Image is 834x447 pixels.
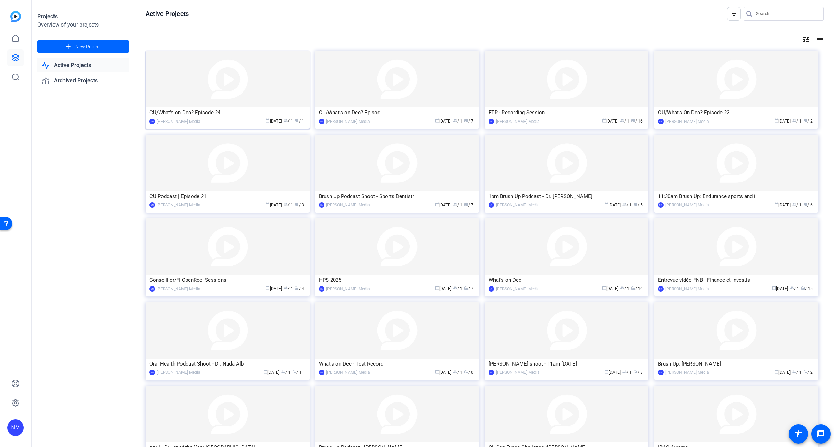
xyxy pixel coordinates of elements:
mat-icon: message [817,430,825,438]
span: group [453,370,457,374]
span: [DATE] [774,370,791,375]
span: / 1 [620,119,629,124]
span: calendar_today [435,202,439,206]
div: [PERSON_NAME] Media [665,202,709,208]
span: group [622,202,627,206]
span: radio [464,286,468,290]
div: What's on Dec - Test Record [319,359,475,369]
input: Search [756,10,818,18]
div: 11:30am Brush Up: Endurance sports and i [658,191,814,202]
span: group [622,370,627,374]
div: Brush Up: [PERSON_NAME] [658,359,814,369]
span: / 1 [792,370,802,375]
div: NM [489,119,494,124]
span: calendar_today [605,370,609,374]
div: Entrevue vidéo FNB - Finance et investis [658,275,814,285]
span: radio [631,286,635,290]
div: NM [489,286,494,292]
span: / 1 [622,370,632,375]
span: radio [295,286,299,290]
span: radio [803,202,807,206]
div: [PERSON_NAME] Media [665,369,709,376]
span: radio [803,118,807,123]
span: [DATE] [772,286,788,291]
span: group [792,118,796,123]
span: calendar_today [774,370,778,374]
span: calendar_today [266,118,270,123]
span: / 15 [801,286,813,291]
div: [PERSON_NAME] Media [157,285,200,292]
span: / 1 [453,119,462,124]
div: CU Podcast | Episode 21 [149,191,306,202]
div: Projects [37,12,129,21]
span: / 2 [803,370,813,375]
span: radio [295,118,299,123]
span: / 1 [622,203,632,207]
span: / 7 [464,119,473,124]
span: / 3 [634,370,643,375]
span: radio [803,370,807,374]
span: / 1 [284,286,293,291]
div: [PERSON_NAME] Media [665,285,709,292]
mat-icon: filter_list [730,10,738,18]
span: [DATE] [605,370,621,375]
span: [DATE] [774,203,791,207]
span: / 1 [453,286,462,291]
span: calendar_today [774,118,778,123]
span: radio [464,118,468,123]
div: FTR - Recording Session [489,107,645,118]
span: radio [464,202,468,206]
span: group [453,286,457,290]
span: / 7 [464,286,473,291]
span: / 1 [792,203,802,207]
span: radio [295,202,299,206]
span: / 1 [620,286,629,291]
div: CU/What's on Dec? Episode 24 [149,107,306,118]
span: / 1 [792,119,802,124]
span: group [284,118,288,123]
span: calendar_today [772,286,776,290]
span: [DATE] [605,203,621,207]
span: / 5 [634,203,643,207]
span: [DATE] [602,119,618,124]
span: / 1 [453,370,462,375]
div: Brush Up Podcast Shoot - Sports Dentistr [319,191,475,202]
span: [DATE] [266,286,282,291]
span: calendar_today [266,202,270,206]
div: [PERSON_NAME] Media [326,285,370,292]
span: calendar_today [435,118,439,123]
span: calendar_today [263,370,267,374]
div: [PERSON_NAME] Media [157,369,200,376]
div: [PERSON_NAME] shoot - 11am [DATE] [489,359,645,369]
span: / 1 [281,370,291,375]
div: [PERSON_NAME] Media [157,118,200,125]
span: [DATE] [435,370,451,375]
div: [PERSON_NAME] Media [326,118,370,125]
mat-icon: add [64,42,72,51]
div: [PERSON_NAME] Media [157,202,200,208]
div: NM [149,370,155,375]
span: group [792,202,796,206]
div: [PERSON_NAME] Media [496,369,540,376]
span: group [620,118,624,123]
span: radio [801,286,805,290]
mat-icon: tune [802,36,810,44]
span: group [284,202,288,206]
div: NM [149,119,155,124]
span: / 3 [295,203,304,207]
div: NM [7,419,24,436]
span: / 6 [803,203,813,207]
span: / 1 [295,119,304,124]
h1: Active Projects [146,10,189,18]
span: calendar_today [602,118,606,123]
div: NM [489,202,494,208]
div: NM [319,119,324,124]
span: New Project [75,43,101,50]
span: / 0 [464,370,473,375]
span: radio [634,202,638,206]
div: [PERSON_NAME] Media [326,369,370,376]
span: group [620,286,624,290]
div: CU/What's On Dec? Episode 22 [658,107,814,118]
span: [DATE] [435,203,451,207]
div: NM [489,370,494,375]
